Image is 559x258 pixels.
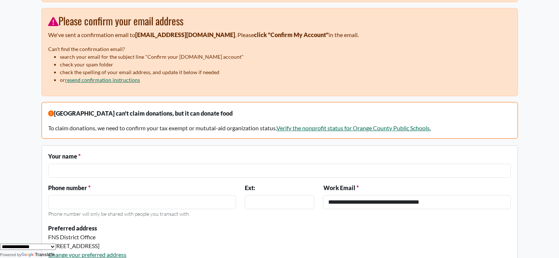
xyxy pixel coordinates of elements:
[48,124,511,132] p: To claim donations, we need to confirm your tax exempt or mututal-aid organization status.
[48,211,190,217] small: Phone number will only be shared with people you transact with.
[323,183,358,192] label: Work Email
[48,45,511,53] p: Can't find the confirmation email?
[245,183,255,192] label: Ext:
[48,152,80,161] label: Your name
[48,241,314,250] div: [STREET_ADDRESS]
[48,233,314,241] div: FNS District Office
[60,68,511,76] li: check the spelling of your email address, and update it below if needed
[21,252,35,258] img: Google Translate
[135,31,235,38] strong: [EMAIL_ADDRESS][DOMAIN_NAME]
[60,61,511,68] li: check your spam folder
[48,30,511,39] p: We've sent a confirmation email to . Please in the email.
[60,53,511,61] li: search your email for the subject line "Confirm your [DOMAIN_NAME] account"
[65,77,140,83] a: resend confirmation instructions
[48,15,511,27] h3: Please confirm your email address
[48,109,511,118] p: [GEOGRAPHIC_DATA] can't claim donations, but it can donate food
[48,225,97,232] strong: Preferred address
[276,124,431,131] a: Verify the nonprofit status for Orange County Public Schools.
[60,76,511,84] li: or
[48,183,90,192] label: Phone number
[254,31,329,38] strong: click "Confirm My Account"
[21,252,54,257] a: Translate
